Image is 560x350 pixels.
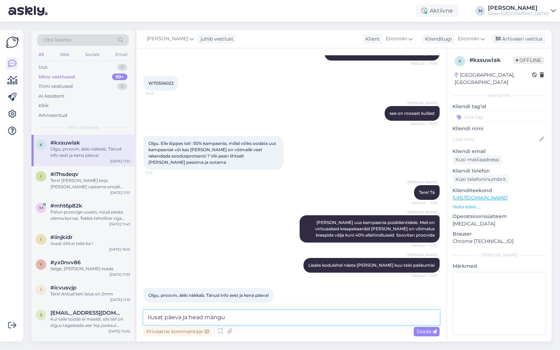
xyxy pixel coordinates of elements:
[488,5,556,16] a: [PERSON_NAME]Given [GEOGRAPHIC_DATA]
[390,111,435,116] span: see on roosast kullast
[411,61,437,66] span: Nähtud ✓ 11:46
[50,310,123,316] span: simonovsemen2017@gmail.com
[419,190,435,195] span: Tere! Tä
[50,171,78,177] span: #i7hsdeqv
[50,316,130,329] div: Kui teile toode ei meeldi, siis teil on õigus tagastada see 14p jooksul kättesaamisest
[108,329,130,334] div: [DATE] 15:50
[110,190,130,195] div: [DATE] 11:51
[50,240,130,247] div: Ilusat õhtut teile ka !
[469,56,513,64] div: # kxsuwlak
[315,220,436,238] span: [PERSON_NAME] uus kampaania püsiklientidele. Meil on virtiuaalsed kraapekaardid [PERSON_NAME] on ...
[38,112,67,119] div: Arhiveeritud
[458,58,462,64] span: k
[453,148,546,155] p: Kliendi email
[453,92,546,99] div: Kliendi info
[491,34,545,44] div: Arhiveeri vestlus
[453,213,546,220] p: Operatsioonisüsteem
[38,64,47,71] div: Uus
[453,262,546,270] p: Märkmed
[308,262,435,268] span: Lisaks kodulehel näete [PERSON_NAME] kuu teisi pakkumisi
[40,142,43,147] span: k
[453,187,546,194] p: Klienditeekond
[84,50,101,59] div: Socials
[114,50,129,59] div: Email
[117,83,127,90] div: 0
[143,327,212,336] div: Privaatne kommentaar
[513,56,544,64] span: Offline
[386,35,407,43] span: Estonian
[453,167,546,175] p: Kliendi telefon
[198,35,233,43] div: juhib vestlust
[146,170,172,175] span: 11:51
[50,140,80,146] span: #kxsuwlak
[148,141,277,165] span: Olgu. Eile lõppes teil -30% kampaania, millal võiks oodata uut kampaaniat või kas [PERSON_NAME] o...
[488,11,548,16] div: Given [GEOGRAPHIC_DATA]
[38,102,49,109] div: Kõik
[363,35,380,43] div: Klient
[50,341,79,348] span: #iueudxay
[117,64,127,71] div: 0
[110,297,130,302] div: [DATE] 11:15
[453,238,546,245] p: Chrome [TECHNICAL_ID]
[422,35,452,43] div: Klienditugi
[39,205,43,210] span: m
[38,73,75,80] div: Minu vestlused
[40,262,42,267] span: y
[40,287,42,292] span: i
[110,272,130,277] div: [DATE] 11:33
[38,83,73,90] div: Tiimi vestlused
[407,100,437,106] span: [PERSON_NAME]
[110,159,130,164] div: [DATE] 11:51
[50,291,130,297] div: Tere! Antud keti laius on 2mm
[411,273,437,278] span: Nähtud ✓ 11:53
[416,5,458,17] div: Aktiivne
[453,204,546,210] p: Vaata edasi ...
[50,259,80,266] span: #yx0nvv86
[40,312,42,317] span: s
[453,195,507,201] a: [URL][DOMAIN_NAME]
[453,230,546,238] p: Brauser
[40,174,42,179] span: i
[109,247,130,252] div: [DATE] 16:10
[407,210,437,215] span: [PERSON_NAME]
[143,310,440,325] textarea: Ilusat päeva ja head mängu
[37,50,45,59] div: All
[50,177,130,190] div: Tere! [PERSON_NAME] kirja [PERSON_NAME] vastame emaili [PERSON_NAME]
[50,203,82,209] span: #mht6p82k
[455,71,532,86] div: [GEOGRAPHIC_DATA], [GEOGRAPHIC_DATA]
[112,73,127,80] div: 99+
[407,180,437,185] span: [PERSON_NAME]
[411,121,437,126] span: Nähtud ✓ 11:50
[40,237,42,242] span: i
[407,252,437,258] span: [PERSON_NAME]
[458,35,479,43] span: Estonian
[43,36,71,44] span: Otsi kliente
[453,112,546,122] input: Lisa tag
[453,125,546,132] p: Kliendi nimi
[453,252,546,258] div: [PERSON_NAME]
[50,266,130,272] div: Selge, [PERSON_NAME] teada
[411,200,437,205] span: Nähtud ✓ 11:51
[416,328,437,335] span: Saada
[453,103,546,110] p: Kliendi tag'id
[488,5,548,11] div: [PERSON_NAME]
[50,209,130,222] div: Palun proovige uuesti, nüüd peaks olema korras. Tekkis tehniline viga soeses Opla brändiga, antud...
[6,36,19,49] img: Askly Logo
[453,155,502,164] div: Küsi meiliaadressi
[50,146,130,159] div: Olgu, proovin, äkki näkkab. Tänud info eest ja kena päeva!
[38,93,64,100] div: AI Assistent
[148,293,269,298] span: Olgu, proovin, äkki näkkab. Tänud info eest ja kena päeva!
[50,285,76,291] span: #icvusvjp
[146,91,172,96] span: 11:47
[453,175,509,184] div: Küsi telefoninumbrit
[411,243,437,248] span: Nähtud ✓ 11:52
[475,6,485,16] div: M
[50,234,72,240] span: #iinjkidr
[146,303,172,308] span: 11:53
[109,222,130,227] div: [DATE] 11:43
[453,220,546,227] p: [MEDICAL_DATA]
[67,124,99,131] span: Minu vestlused
[453,135,538,143] input: Lisa nimi
[148,80,174,86] span: W70556022
[58,50,71,59] div: Web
